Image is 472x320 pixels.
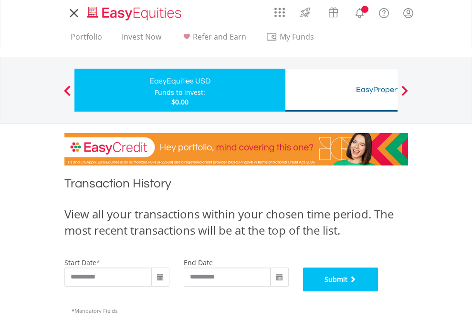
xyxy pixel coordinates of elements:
[64,133,408,165] img: EasyCredit Promotion Banner
[372,2,396,21] a: FAQ's and Support
[193,31,246,42] span: Refer and Earn
[171,97,189,106] span: $0.00
[266,31,328,43] span: My Funds
[84,2,185,21] a: Home page
[155,88,205,97] div: Funds to invest:
[319,2,347,20] a: Vouchers
[64,175,408,196] h1: Transaction History
[268,2,291,18] a: AppsGrid
[64,258,96,267] label: start date
[396,2,420,23] a: My Profile
[64,206,408,239] div: View all your transactions within your chosen time period. The most recent transactions will be a...
[58,90,77,100] button: Previous
[303,268,378,291] button: Submit
[184,258,213,267] label: end date
[177,32,250,47] a: Refer and Earn
[395,90,414,100] button: Next
[85,6,185,21] img: EasyEquities_Logo.png
[347,2,372,21] a: Notifications
[118,32,165,47] a: Invest Now
[274,7,285,18] img: grid-menu-icon.svg
[67,32,106,47] a: Portfolio
[80,74,280,88] div: EasyEquities USD
[325,5,341,20] img: vouchers-v2.svg
[72,307,117,314] span: Mandatory Fields
[297,5,313,20] img: thrive-v2.svg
